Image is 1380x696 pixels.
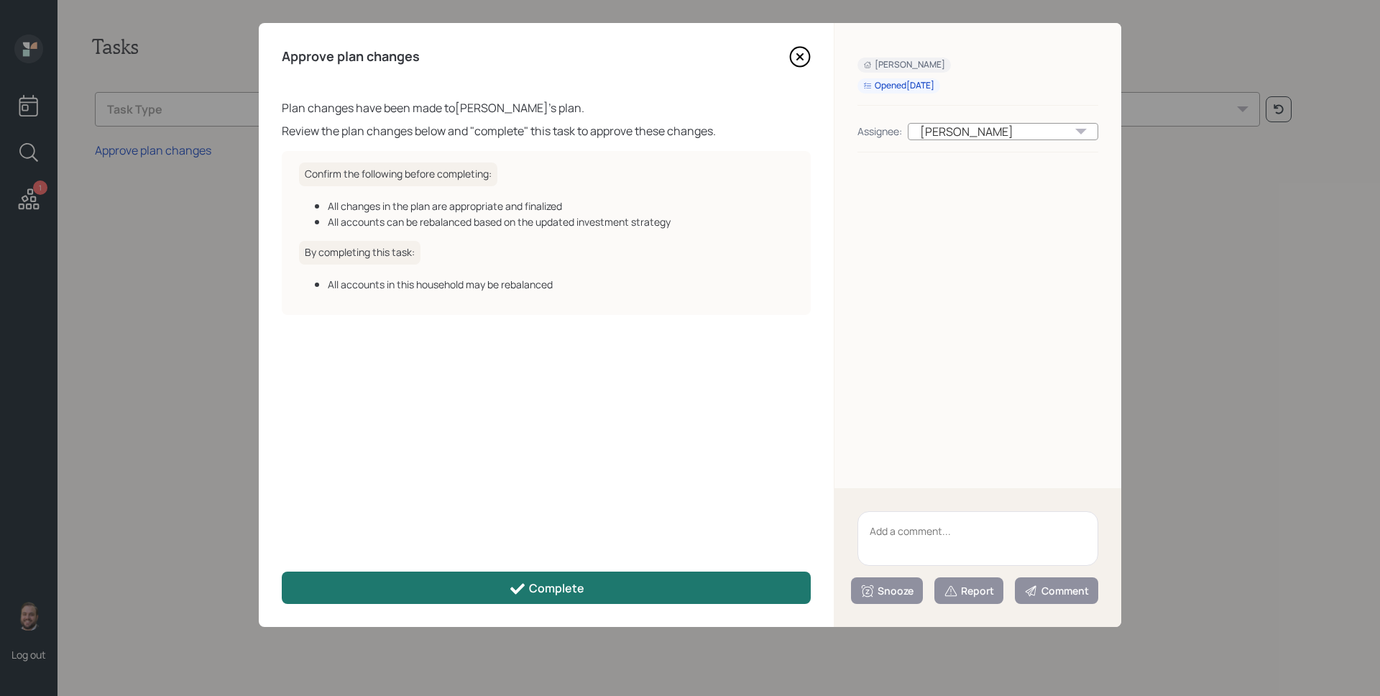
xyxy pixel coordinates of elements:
h6: By completing this task: [299,241,420,265]
div: [PERSON_NAME] [908,123,1098,140]
div: Opened [DATE] [863,80,934,92]
h4: Approve plan changes [282,49,420,65]
button: Comment [1015,577,1098,604]
div: Plan changes have been made to [PERSON_NAME] 's plan. [282,99,811,116]
button: Report [934,577,1003,604]
h6: Confirm the following before completing: [299,162,497,186]
button: Complete [282,572,811,604]
div: All accounts in this household may be rebalanced [328,277,793,292]
div: Report [944,584,994,598]
div: All accounts can be rebalanced based on the updated investment strategy [328,214,793,229]
div: Assignee: [857,124,902,139]
div: Comment [1024,584,1089,598]
div: Review the plan changes below and "complete" this task to approve these changes. [282,122,811,139]
button: Snooze [851,577,923,604]
div: Complete [509,580,584,597]
div: All changes in the plan are appropriate and finalized [328,198,793,214]
div: Snooze [860,584,914,598]
div: [PERSON_NAME] [863,59,945,71]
